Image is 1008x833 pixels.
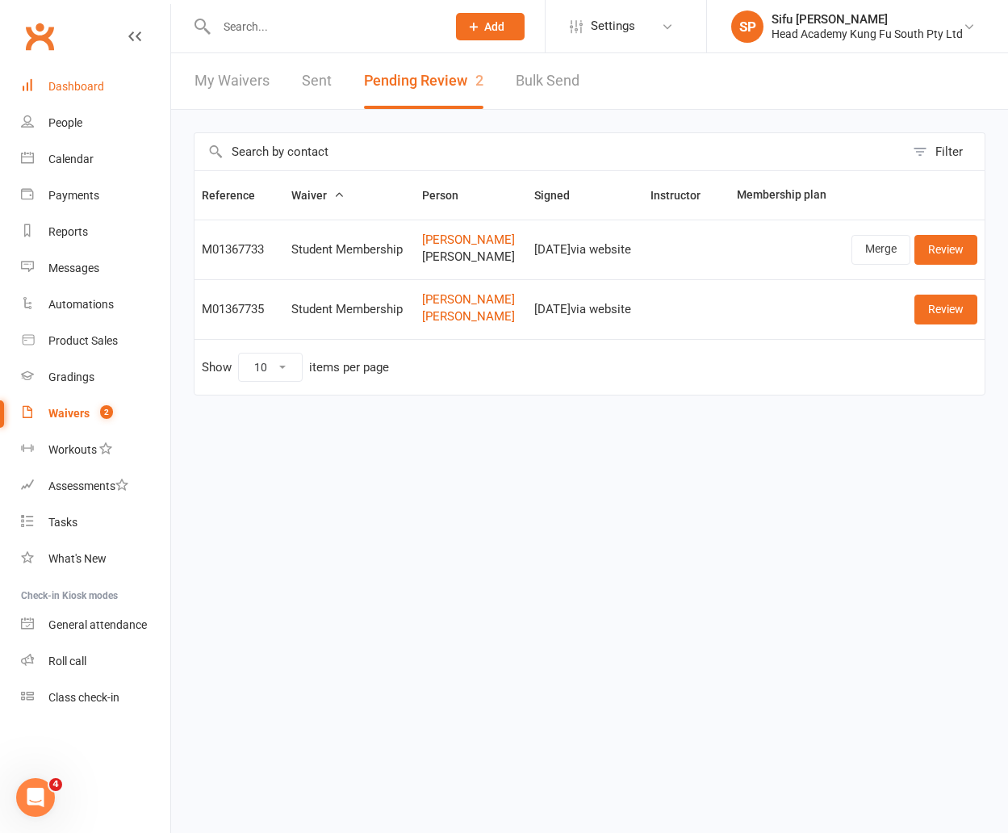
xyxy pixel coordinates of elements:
span: Add [484,20,504,33]
div: Reports [48,225,88,238]
div: [DATE] via website [534,303,636,316]
span: Person [422,189,476,202]
a: People [21,105,170,141]
div: Show [202,353,389,382]
a: General attendance kiosk mode [21,607,170,643]
span: Signed [534,189,588,202]
a: Automations [21,287,170,323]
a: Workouts [21,432,170,468]
div: Workouts [48,443,97,456]
a: What's New [21,541,170,577]
a: Tasks [21,504,170,541]
div: Assessments [48,479,128,492]
th: Membership plan [730,171,839,220]
div: Product Sales [48,334,118,347]
div: Waivers [48,407,90,420]
button: Instructor [650,186,718,205]
div: Dashboard [48,80,104,93]
a: Review [914,295,977,324]
div: Head Academy Kung Fu South Pty Ltd [772,27,963,41]
input: Search... [211,15,435,38]
a: Waivers 2 [21,396,170,432]
button: Person [422,186,476,205]
span: [PERSON_NAME] [422,250,520,264]
a: Reports [21,214,170,250]
span: Instructor [650,189,718,202]
button: Waiver [291,186,345,205]
div: Student Membership [291,243,408,257]
div: Gradings [48,370,94,383]
div: People [48,116,82,129]
div: SP [731,10,763,43]
div: Student Membership [291,303,408,316]
a: Dashboard [21,69,170,105]
div: Sifu [PERSON_NAME] [772,12,963,27]
span: Reference [202,189,273,202]
a: Calendar [21,141,170,178]
a: Assessments [21,468,170,504]
a: Roll call [21,643,170,680]
input: Search by contact [194,133,905,170]
a: [PERSON_NAME] [422,310,520,324]
div: What's New [48,552,107,565]
div: Tasks [48,516,77,529]
div: General attendance [48,618,147,631]
div: Class check-in [48,691,119,704]
button: Signed [534,186,588,205]
a: Payments [21,178,170,214]
button: Reference [202,186,273,205]
div: Automations [48,298,114,311]
button: Pending Review2 [364,53,483,109]
a: Review [914,235,977,264]
div: Payments [48,189,99,202]
a: Gradings [21,359,170,396]
span: 2 [475,72,483,89]
div: [DATE] via website [534,243,636,257]
iframe: Intercom live chat [16,778,55,817]
div: Roll call [48,655,86,668]
div: M01367733 [202,243,277,257]
div: Calendar [48,153,94,165]
a: My Waivers [194,53,270,109]
a: Sent [302,53,332,109]
a: Messages [21,250,170,287]
a: Clubworx [19,16,60,57]
div: Messages [48,262,99,274]
a: [PERSON_NAME] [422,233,520,247]
a: Bulk Send [516,53,579,109]
button: Filter [905,133,985,170]
span: 4 [49,778,62,791]
span: 2 [100,405,113,419]
div: M01367735 [202,303,277,316]
button: Add [456,13,525,40]
span: Waiver [291,189,345,202]
span: Settings [591,8,635,44]
div: items per page [309,361,389,375]
a: Merge [851,235,910,264]
a: Product Sales [21,323,170,359]
a: [PERSON_NAME] [422,293,520,307]
a: Class kiosk mode [21,680,170,716]
div: Filter [935,142,963,161]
